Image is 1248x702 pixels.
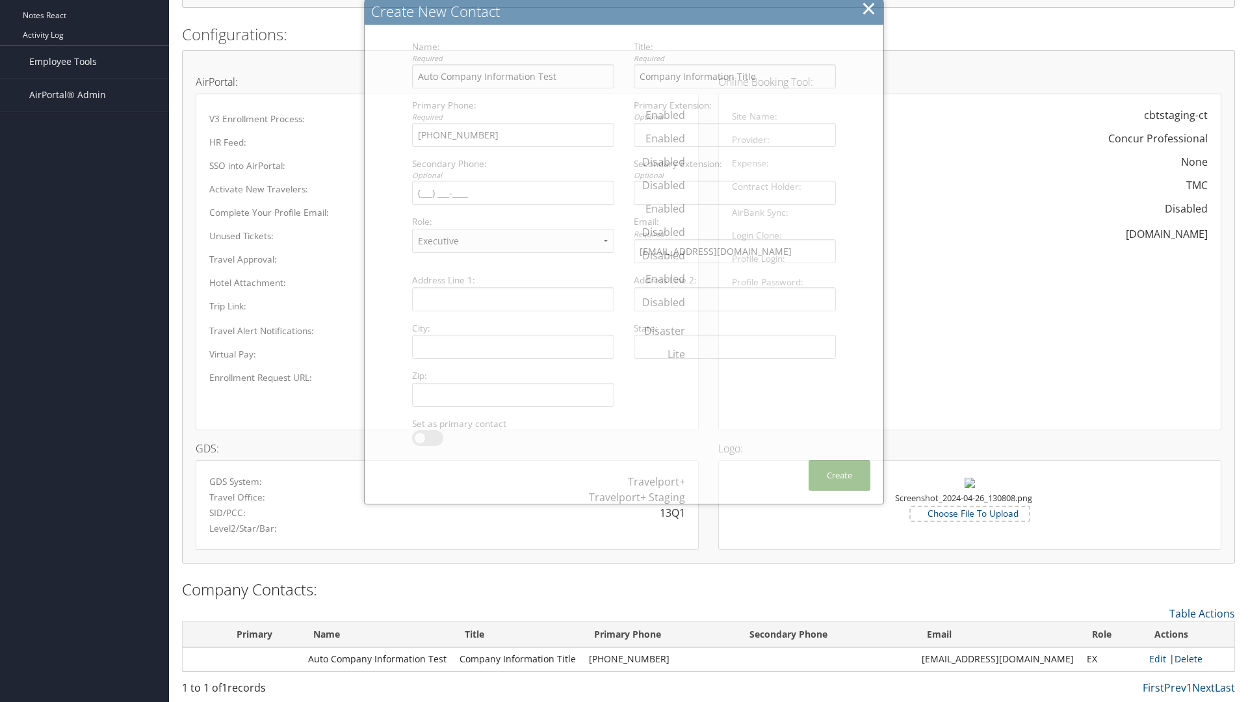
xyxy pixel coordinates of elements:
label: SSO into AirPortal: [209,159,285,172]
label: V3 Enrollment Process: [209,112,305,125]
th: Email [915,622,1080,647]
a: Edit [1149,653,1166,665]
label: Name: [407,40,619,64]
div: TMC [1186,177,1208,193]
span: 1 [222,681,227,695]
div: Disabled [1152,201,1208,216]
td: [PHONE_NUMBER] [582,647,738,671]
label: Level2/Star/Bar: [209,522,277,535]
label: Address Line 2: [629,274,841,287]
td: | [1143,647,1234,671]
label: Primary Extension: [629,99,841,123]
td: [EMAIL_ADDRESS][DOMAIN_NAME] [915,647,1080,671]
h2: Configurations: [182,23,1235,45]
a: Table Actions [1169,606,1235,621]
label: Secondary Extension: [629,157,841,181]
h4: Logo: [718,443,1221,454]
label: Zip: [407,369,619,382]
input: (___) ___-____ [412,123,614,147]
label: Travel Alert Notifications: [209,324,314,337]
label: Title: [629,40,841,64]
a: Last [1215,681,1235,695]
label: GDS System: [209,475,262,488]
div: Optional [412,170,614,181]
label: Primary Phone: [407,99,619,123]
a: Prev [1164,681,1186,695]
h2: Company Contacts: [182,578,1235,601]
button: Create [809,460,870,491]
label: Address Line 1: [407,274,619,287]
div: cbtstaging-ct [1144,107,1208,123]
td: EX [1080,647,1143,671]
td: Company Information Title [453,647,582,671]
label: Enrollment Request URL: [209,371,312,384]
th: Secondary Phone [738,622,915,647]
th: Name [302,622,453,647]
div: Required [412,53,614,64]
div: Create New Contact [371,1,883,21]
div: Required [634,229,836,240]
label: Hotel Attachment: [209,276,286,289]
h4: AirPortal: [196,77,699,87]
a: Next [1192,681,1215,695]
label: Complete Your Profile Email: [209,206,329,219]
label: Secondary Phone: [407,157,619,181]
th: Primary Phone [582,622,738,647]
label: HR Feed: [209,136,246,149]
th: Role [1080,622,1143,647]
span: AirPortal® Admin [29,79,106,111]
label: Travel Office: [209,491,265,504]
div: [DOMAIN_NAME] [1126,226,1208,242]
th: Actions [1143,622,1234,647]
h4: Online Booking Tool: [718,77,1221,87]
div: Concur Professional [1108,131,1208,146]
div: None [1181,154,1208,170]
label: Travel Approval: [209,253,277,266]
label: Trip Link: [209,300,246,313]
label: Unused Tickets: [209,229,274,242]
input: (___) ___-____ [412,181,614,205]
img: Screenshot_2024-04-26_130808.png [965,478,975,488]
a: First [1143,681,1164,695]
label: Choose File To Upload [911,507,1029,520]
div: Required [634,53,836,64]
span: Employee Tools [29,45,97,78]
label: Role: [407,215,619,228]
label: Virtual Pay: [209,348,256,361]
label: Email: [629,215,841,239]
label: SID/PCC: [209,506,246,519]
a: 1 [1186,681,1192,695]
td: Auto Company Information Test [302,647,453,671]
div: Required [412,112,614,123]
small: Screenshot_2024-04-26_130808.png [895,492,1032,517]
div: 1 to 1 of records [182,680,431,702]
div: Optional [634,112,836,123]
label: Set as primary contact [407,417,619,430]
div: Optional [634,170,836,181]
a: Delete [1175,653,1202,665]
label: City: [407,322,619,335]
th: Primary [207,622,302,647]
label: Activate New Travelers: [209,183,308,196]
div: 13Q1 [660,505,685,521]
label: State: [629,322,841,335]
h4: GDS: [196,443,699,454]
th: Title [453,622,582,647]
